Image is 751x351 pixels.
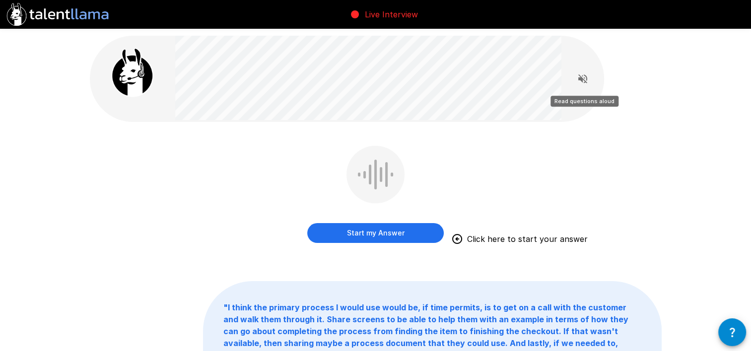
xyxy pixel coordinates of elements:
button: Start my Answer [307,223,444,243]
button: Read questions aloud [573,69,593,89]
div: Read questions aloud [550,96,618,107]
p: Live Interview [365,8,418,20]
img: llama_clean.png [108,48,157,97]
